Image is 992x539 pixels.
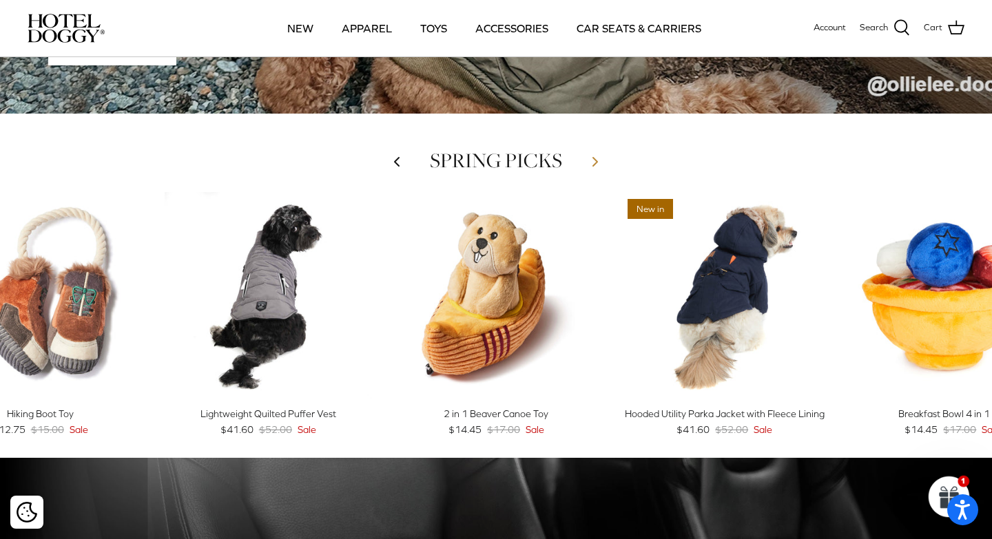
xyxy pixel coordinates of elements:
span: Cart [924,21,942,35]
a: Account [814,21,846,35]
span: Sale [298,422,316,437]
img: Cookie policy [17,502,37,522]
span: Search [860,21,888,35]
span: 15% off [400,199,448,219]
a: 2 in 1 Beaver Canoe Toy $14.45 $17.00 Sale [393,406,600,437]
div: Primary navigation [205,5,783,52]
img: hoteldoggycom [28,14,105,43]
a: 2 in 1 Beaver Canoe Toy [393,192,600,399]
span: 20% off [172,199,220,219]
span: New in [628,199,673,219]
span: $41.60 [676,422,710,437]
span: $14.45 [448,422,482,437]
a: ACCESSORIES [463,5,561,52]
a: APPAREL [329,5,404,52]
button: Cookie policy [14,500,39,525]
div: Hooded Utility Parka Jacket with Fleece Lining [621,406,828,421]
span: $17.00 [487,422,520,437]
span: 15% off [856,199,905,219]
span: $14.45 [905,422,938,437]
span: $17.00 [943,422,976,437]
span: $41.60 [220,422,254,437]
a: TOYS [408,5,459,52]
a: Lightweight Quilted Puffer Vest $41.60 $52.00 Sale [165,406,372,437]
span: Sale [70,422,88,437]
a: Search [860,19,910,37]
a: Hooded Utility Parka Jacket with Fleece Lining [621,192,828,399]
div: 2 in 1 Beaver Canoe Toy [393,406,600,421]
div: Lightweight Quilted Puffer Vest [165,406,372,421]
a: Lightweight Quilted Puffer Vest [165,192,372,399]
span: $52.00 [259,422,292,437]
a: SPRING PICKS [430,147,562,174]
span: Sale [526,422,544,437]
a: NEW [275,5,326,52]
a: Hooded Utility Parka Jacket with Fleece Lining $41.60 $52.00 Sale [621,406,828,437]
div: Cookie policy [10,496,43,529]
a: CAR SEATS & CARRIERS [564,5,714,52]
span: Sale [754,422,772,437]
span: $15.00 [31,422,64,437]
span: $52.00 [715,422,748,437]
a: Cart [924,19,964,37]
span: Account [814,22,846,32]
